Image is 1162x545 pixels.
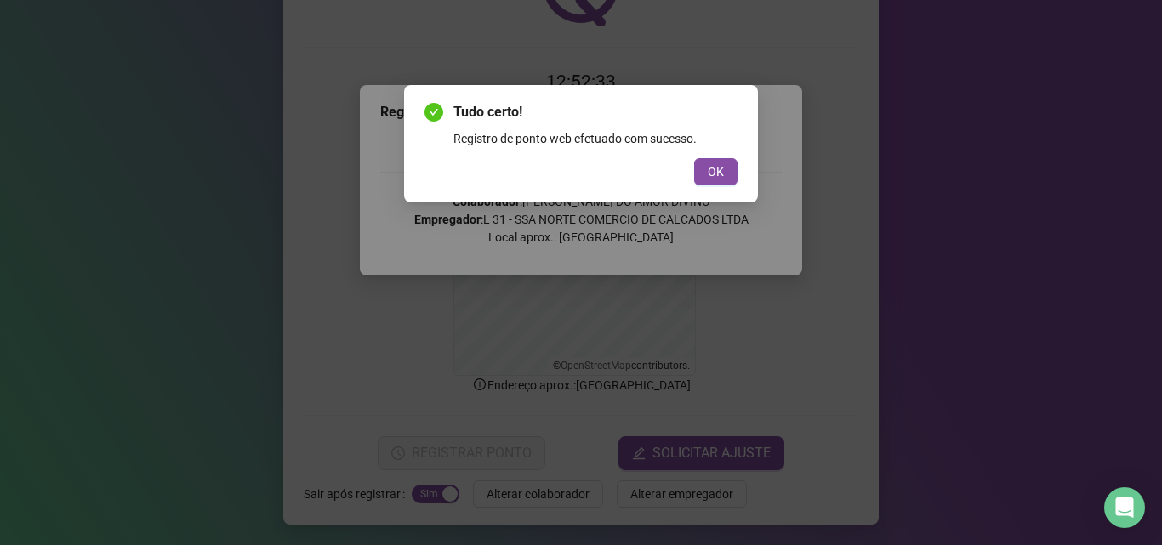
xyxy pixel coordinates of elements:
span: OK [708,162,724,181]
div: Open Intercom Messenger [1104,487,1145,528]
span: Tudo certo! [453,102,738,122]
span: check-circle [424,103,443,122]
div: Registro de ponto web efetuado com sucesso. [453,129,738,148]
button: OK [694,158,738,185]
